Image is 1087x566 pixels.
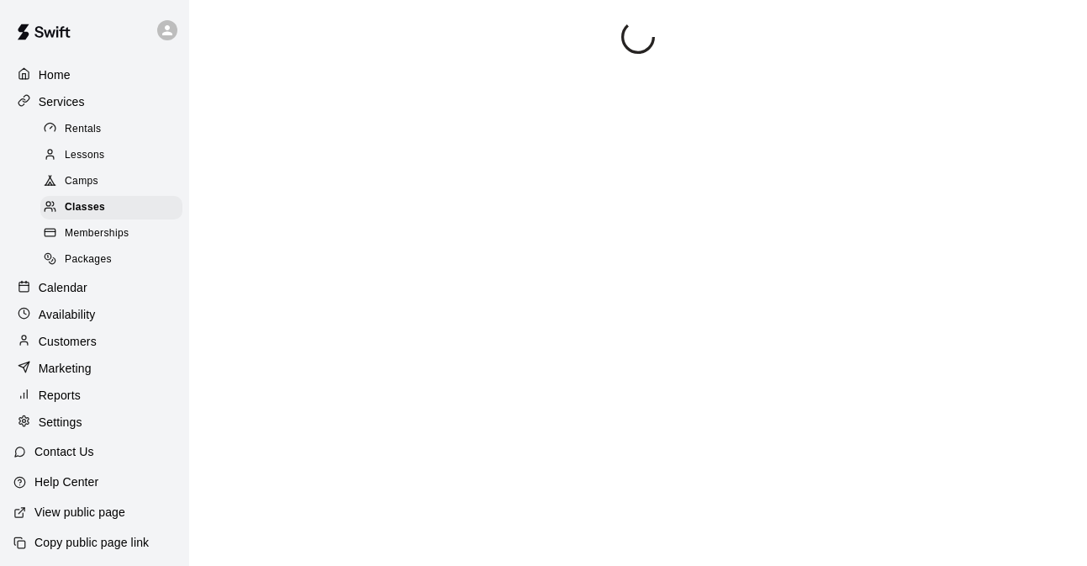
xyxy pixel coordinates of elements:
[39,333,97,350] p: Customers
[40,248,182,272] div: Packages
[13,329,176,354] a: Customers
[40,221,189,247] a: Memberships
[39,387,81,404] p: Reports
[39,306,96,323] p: Availability
[40,118,182,141] div: Rentals
[34,443,94,460] p: Contact Us
[39,93,85,110] p: Services
[40,196,182,220] div: Classes
[13,302,176,327] a: Availability
[40,170,182,193] div: Camps
[40,247,189,273] a: Packages
[13,410,176,435] a: Settings
[13,89,176,114] a: Services
[65,173,98,190] span: Camps
[34,473,98,490] p: Help Center
[39,414,82,431] p: Settings
[13,383,176,408] a: Reports
[13,275,176,300] a: Calendar
[34,534,149,551] p: Copy public page link
[39,66,71,83] p: Home
[39,360,92,377] p: Marketing
[39,279,87,296] p: Calendar
[40,169,189,195] a: Camps
[34,504,125,521] p: View public page
[40,222,182,246] div: Memberships
[40,195,189,221] a: Classes
[40,116,189,142] a: Rentals
[65,251,112,268] span: Packages
[13,356,176,381] a: Marketing
[65,225,129,242] span: Memberships
[65,147,105,164] span: Lessons
[40,144,182,167] div: Lessons
[40,142,189,168] a: Lessons
[13,62,176,87] a: Home
[65,199,105,216] span: Classes
[65,121,102,138] span: Rentals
